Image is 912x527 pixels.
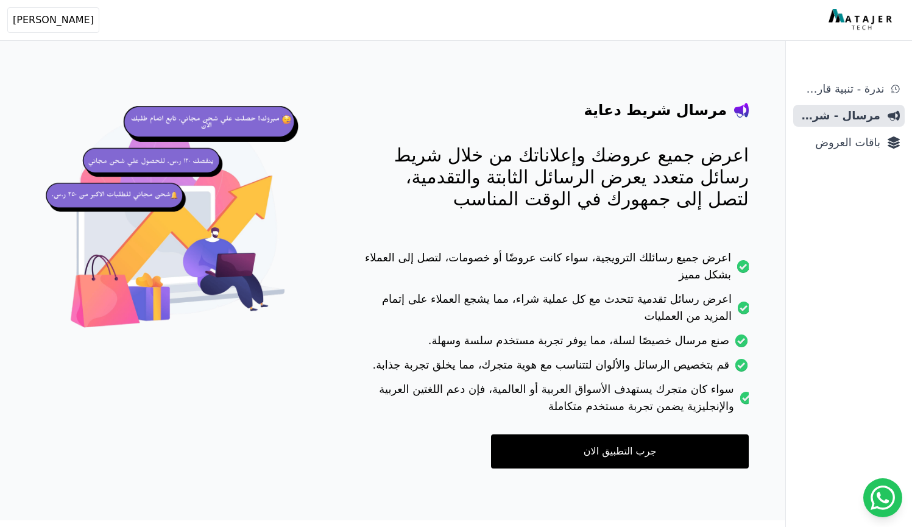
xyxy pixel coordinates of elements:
[7,7,99,33] button: [PERSON_NAME]
[829,9,895,31] img: MatajerTech Logo
[362,249,749,291] li: اعرض جميع رسائلك الترويجية، سواء كانت عروضًا أو خصومات، لتصل إلى العملاء بشكل مميز
[362,381,749,422] li: سواء كان متجرك يستهدف الأسواق العربية أو العالمية، فإن دعم اللغتين العربية والإنجليزية يضمن تجربة...
[798,107,880,124] span: مرسال - شريط دعاية
[798,134,880,151] span: باقات العروض
[42,91,314,363] img: hero
[362,291,749,332] li: اعرض رسائل تقدمية تتحدث مع كل عملية شراء، مما يشجع العملاء على إتمام المزيد من العمليات
[491,434,749,469] a: جرب التطبيق الان
[362,356,749,381] li: قم بتخصيص الرسائل والألوان لتتناسب مع هوية متجرك، مما يخلق تجربة جذابة.
[362,144,749,210] p: اعرض جميع عروضك وإعلاناتك من خلال شريط رسائل متعدد يعرض الرسائل الثابتة والتقدمية، لتصل إلى جمهور...
[584,101,727,120] h4: مرسال شريط دعاية
[13,13,94,27] span: [PERSON_NAME]
[362,332,749,356] li: صنع مرسال خصيصًا لسلة، مما يوفر تجربة مستخدم سلسة وسهلة.
[798,80,884,97] span: ندرة - تنبية قارب علي النفاذ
